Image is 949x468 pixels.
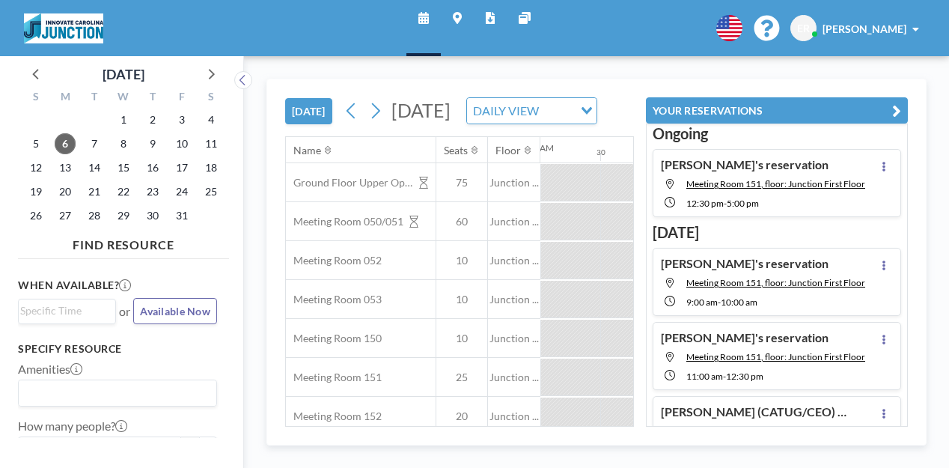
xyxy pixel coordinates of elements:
[25,157,46,178] span: Sunday, October 12, 2025
[436,371,487,384] span: 25
[436,254,487,267] span: 10
[436,410,487,423] span: 20
[103,64,144,85] div: [DATE]
[653,223,901,242] h3: [DATE]
[133,298,217,324] button: Available Now
[686,371,723,382] span: 11:00 AM
[686,178,865,189] span: Meeting Room 151, floor: Junction First Floor
[51,88,80,108] div: M
[142,157,163,178] span: Thursday, October 16, 2025
[171,205,192,226] span: Friday, October 31, 2025
[286,293,382,306] span: Meeting Room 053
[140,305,210,317] span: Available Now
[171,181,192,202] span: Friday, October 24, 2025
[797,22,810,35] span: ER
[723,371,726,382] span: -
[661,330,829,345] h4: [PERSON_NAME]'s reservation
[436,215,487,228] span: 60
[113,205,134,226] span: Wednesday, October 29, 2025
[24,13,103,43] img: organization-logo
[181,437,199,462] button: -
[142,133,163,154] span: Thursday, October 9, 2025
[646,97,908,124] button: YOUR RESERVATIONS
[201,109,222,130] span: Saturday, October 4, 2025
[18,419,127,434] label: How many people?
[22,88,51,108] div: S
[138,88,167,108] div: T
[488,293,540,306] span: Junction ...
[718,297,721,308] span: -
[596,148,605,157] div: 30
[84,133,105,154] span: Tuesday, October 7, 2025
[470,101,542,121] span: DAILY VIEW
[495,144,521,157] div: Floor
[55,133,76,154] span: Monday, October 6, 2025
[119,304,130,319] span: or
[686,277,865,288] span: Meeting Room 151, floor: Junction First Floor
[293,144,321,157] div: Name
[113,181,134,202] span: Wednesday, October 22, 2025
[171,109,192,130] span: Friday, October 3, 2025
[113,157,134,178] span: Wednesday, October 15, 2025
[113,109,134,130] span: Wednesday, October 1, 2025
[436,176,487,189] span: 75
[286,215,403,228] span: Meeting Room 050/051
[488,215,540,228] span: Junction ...
[444,144,468,157] div: Seats
[18,231,229,252] h4: FIND RESOURCE
[529,142,554,154] div: 12AM
[142,181,163,202] span: Thursday, October 23, 2025
[18,342,217,356] h3: Specify resource
[488,254,540,267] span: Junction ...
[20,303,107,319] input: Search for option
[727,198,759,209] span: 5:00 PM
[84,205,105,226] span: Tuesday, October 28, 2025
[543,101,572,121] input: Search for option
[18,362,82,377] label: Amenities
[55,181,76,202] span: Monday, October 20, 2025
[823,22,906,35] span: [PERSON_NAME]
[199,437,217,462] button: +
[285,98,332,124] button: [DATE]
[25,181,46,202] span: Sunday, October 19, 2025
[686,425,865,437] span: Meeting Room 150, floor: Junction First Floor
[19,300,115,322] div: Search for option
[467,98,596,124] div: Search for option
[55,205,76,226] span: Monday, October 27, 2025
[721,297,757,308] span: 10:00 AM
[142,205,163,226] span: Thursday, October 30, 2025
[661,404,848,419] h4: [PERSON_NAME] (CATUG/CEO) and [PERSON_NAME]
[171,157,192,178] span: Friday, October 17, 2025
[84,181,105,202] span: Tuesday, October 21, 2025
[661,256,829,271] h4: [PERSON_NAME]'s reservation
[171,133,192,154] span: Friday, October 10, 2025
[142,109,163,130] span: Thursday, October 2, 2025
[488,371,540,384] span: Junction ...
[109,88,138,108] div: W
[167,88,196,108] div: F
[201,157,222,178] span: Saturday, October 18, 2025
[436,332,487,345] span: 10
[686,198,724,209] span: 12:30 PM
[661,157,829,172] h4: [PERSON_NAME]'s reservation
[113,133,134,154] span: Wednesday, October 8, 2025
[201,181,222,202] span: Saturday, October 25, 2025
[686,297,718,308] span: 9:00 AM
[20,383,208,403] input: Search for option
[196,88,225,108] div: S
[286,254,382,267] span: Meeting Room 052
[436,293,487,306] span: 10
[686,351,865,362] span: Meeting Room 151, floor: Junction First Floor
[286,410,382,423] span: Meeting Room 152
[726,371,763,382] span: 12:30 PM
[488,410,540,423] span: Junction ...
[391,99,451,121] span: [DATE]
[488,176,540,189] span: Junction ...
[286,371,382,384] span: Meeting Room 151
[488,332,540,345] span: Junction ...
[653,124,901,143] h3: Ongoing
[724,198,727,209] span: -
[201,133,222,154] span: Saturday, October 11, 2025
[19,380,216,406] div: Search for option
[286,332,382,345] span: Meeting Room 150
